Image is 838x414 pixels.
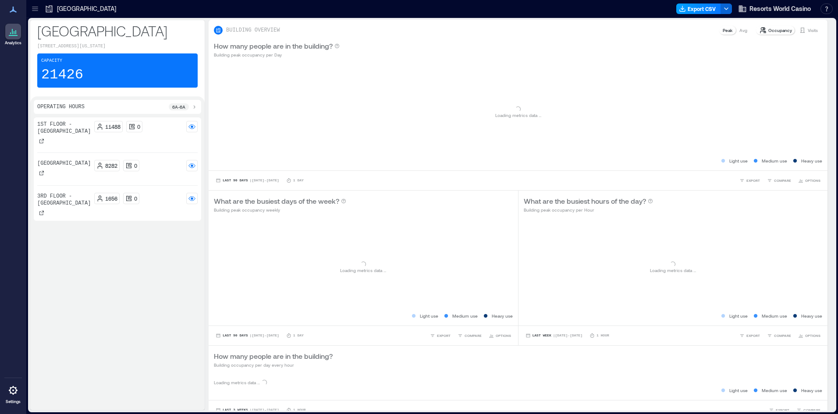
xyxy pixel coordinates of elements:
p: [GEOGRAPHIC_DATA] [37,22,198,39]
p: 11488 [105,123,121,130]
p: 1 Day [293,178,304,183]
p: What are the busiest days of the week? [214,196,339,206]
p: Heavy use [801,312,822,319]
p: Operating Hours [37,103,85,110]
button: OPTIONS [796,331,822,340]
p: [GEOGRAPHIC_DATA] [57,4,116,13]
p: 8282 [105,162,117,169]
p: 1656 [105,195,117,202]
p: Medium use [452,312,478,319]
p: Loading metrics data ... [214,379,260,386]
span: OPTIONS [805,178,820,183]
span: EXPORT [776,407,789,413]
button: Last 90 Days |[DATE]-[DATE] [214,331,281,340]
button: EXPORT [428,331,452,340]
p: 1 Day [293,333,304,338]
p: Building peak occupancy weekly [214,206,346,213]
p: Medium use [762,157,787,164]
p: 0 [137,123,140,130]
p: Light use [729,387,748,394]
p: 1 Hour [597,333,609,338]
p: How many people are in the building? [214,351,333,361]
p: 0 [134,195,137,202]
p: 6a - 6a [172,103,185,110]
button: EXPORT [738,176,762,185]
p: Occupancy [768,27,792,34]
p: Building peak occupancy per Day [214,51,340,58]
span: COMPARE [774,178,791,183]
p: Medium use [762,312,787,319]
button: OPTIONS [487,331,513,340]
p: Avg [739,27,747,34]
span: EXPORT [746,178,760,183]
span: COMPARE [465,333,482,338]
span: COMPARE [774,333,791,338]
p: Settings [6,399,21,404]
span: EXPORT [437,333,451,338]
button: Last Week |[DATE]-[DATE] [524,331,584,340]
p: BUILDING OVERVIEW [226,27,280,34]
p: Light use [729,312,748,319]
p: Capacity [41,57,62,64]
p: 0 [134,162,137,169]
p: Peak [723,27,732,34]
a: Settings [3,380,24,407]
button: COMPARE [765,331,793,340]
button: EXPORT [738,331,762,340]
p: Building peak occupancy per Hour [524,206,653,213]
p: 1 Hour [293,407,306,413]
p: Loading metrics data ... [340,267,386,274]
p: Light use [729,157,748,164]
span: COMPARE [803,407,820,413]
span: Resorts World Casino [749,4,811,13]
button: COMPARE [765,176,793,185]
p: How many people are in the building? [214,41,333,51]
button: Last 90 Days |[DATE]-[DATE] [214,176,281,185]
p: Analytics [5,40,21,46]
span: OPTIONS [805,333,820,338]
p: Loading metrics data ... [650,267,696,274]
p: Heavy use [801,157,822,164]
button: Resorts World Casino [735,2,813,16]
p: Building occupancy per day every hour [214,361,333,368]
p: Light use [420,312,438,319]
p: 21426 [41,66,83,84]
p: 3rd Floor - [GEOGRAPHIC_DATA] [37,193,91,207]
p: Heavy use [492,312,513,319]
span: OPTIONS [496,333,511,338]
p: Loading metrics data ... [495,112,541,119]
p: [GEOGRAPHIC_DATA] [37,160,91,167]
p: What are the busiest hours of the day? [524,196,646,206]
p: 1st Floor - [GEOGRAPHIC_DATA] [37,121,91,135]
button: OPTIONS [796,176,822,185]
p: Heavy use [801,387,822,394]
p: Visits [808,27,818,34]
p: Medium use [762,387,787,394]
span: EXPORT [746,333,760,338]
button: Export CSV [676,4,721,14]
a: Analytics [2,21,24,48]
p: [STREET_ADDRESS][US_STATE] [37,43,198,50]
button: COMPARE [456,331,483,340]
